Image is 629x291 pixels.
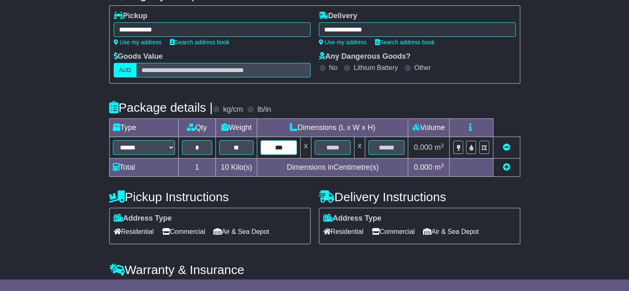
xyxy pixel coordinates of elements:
a: Remove this item [503,143,510,152]
label: Goods Value [114,52,163,61]
td: Dimensions (L x W x H) [257,119,408,137]
label: Delivery [319,12,357,21]
a: Search address book [375,39,435,46]
td: Kilo(s) [215,159,257,177]
h4: Warranty & Insurance [109,263,520,277]
label: Address Type [323,214,382,223]
label: lb/in [257,105,271,114]
label: Pickup [114,12,148,21]
label: AUD [114,63,137,77]
label: Other [414,64,431,72]
td: Type [109,119,178,137]
td: Qty [178,119,215,137]
span: Commercial [372,225,415,238]
span: Commercial [162,225,205,238]
sup: 3 [441,142,444,149]
span: 0.000 [414,143,433,152]
td: x [354,137,365,159]
a: Search address book [170,39,230,46]
label: No [329,64,337,72]
sup: 3 [441,162,444,168]
td: Dimensions in Centimetre(s) [257,159,408,177]
span: 0.000 [414,163,433,171]
td: Weight [215,119,257,137]
span: Residential [114,225,154,238]
a: Use my address [114,39,162,46]
h4: Pickup Instructions [109,190,311,204]
span: Residential [323,225,364,238]
label: Lithium Battery [354,64,398,72]
td: x [300,137,311,159]
label: Address Type [114,214,172,223]
span: m [435,163,444,171]
span: Air & Sea Depot [213,225,269,238]
h4: Package details | [109,101,213,114]
a: Add new item [503,163,510,171]
td: Volume [408,119,450,137]
label: Any Dangerous Goods? [319,52,411,61]
span: m [435,143,444,152]
span: 10 [221,163,229,171]
td: Total [109,159,178,177]
span: Air & Sea Depot [423,225,479,238]
label: kg/cm [223,105,243,114]
td: 1 [178,159,215,177]
h4: Delivery Instructions [319,190,520,204]
a: Use my address [319,39,367,46]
